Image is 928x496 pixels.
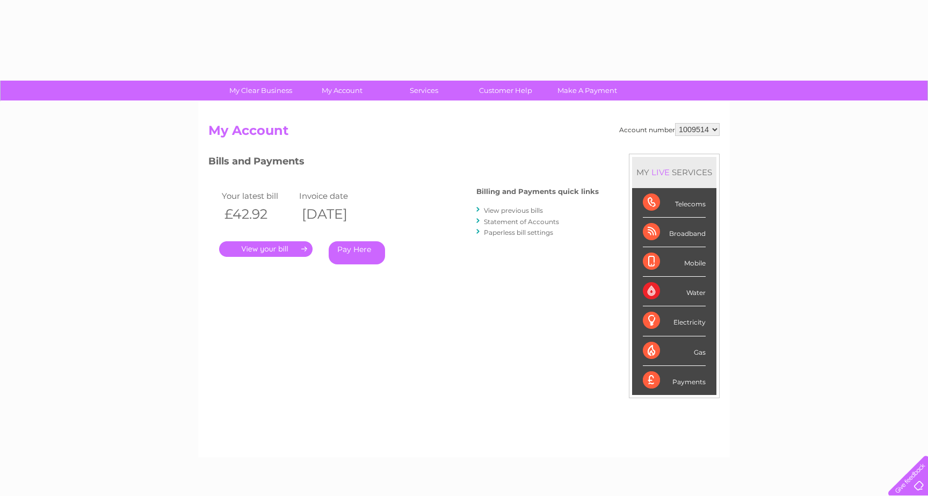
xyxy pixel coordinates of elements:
a: My Account [298,81,387,100]
div: LIVE [649,167,672,177]
a: My Clear Business [216,81,305,100]
div: Water [643,277,706,306]
div: Telecoms [643,188,706,218]
h4: Billing and Payments quick links [476,188,599,196]
td: Your latest bill [219,189,296,203]
div: Electricity [643,306,706,336]
div: Account number [619,123,720,136]
div: MY SERVICES [632,157,716,188]
a: . [219,241,313,257]
a: Pay Here [329,241,385,264]
a: Make A Payment [543,81,632,100]
div: Mobile [643,247,706,277]
a: Paperless bill settings [484,228,553,236]
a: Statement of Accounts [484,218,559,226]
div: Payments [643,366,706,395]
td: Invoice date [296,189,374,203]
a: Customer Help [461,81,550,100]
h2: My Account [208,123,720,143]
div: Broadband [643,218,706,247]
div: Gas [643,336,706,366]
h3: Bills and Payments [208,154,599,172]
th: [DATE] [296,203,374,225]
a: View previous bills [484,206,543,214]
th: £42.92 [219,203,296,225]
a: Services [380,81,468,100]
